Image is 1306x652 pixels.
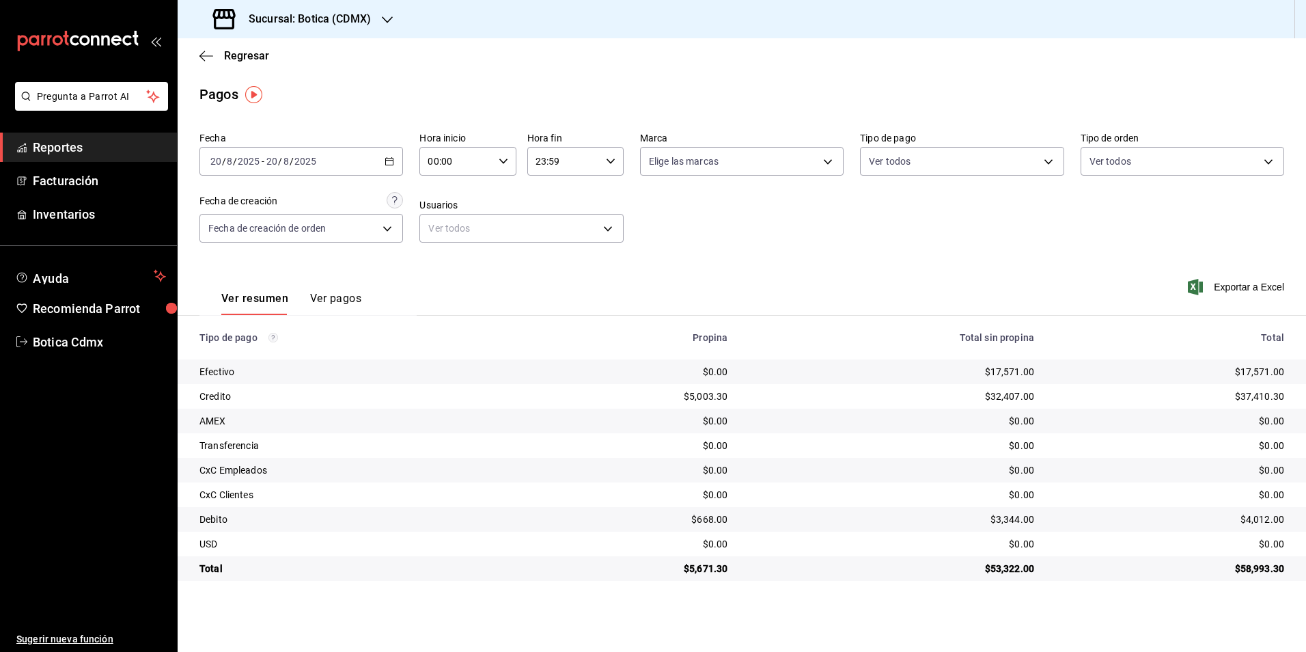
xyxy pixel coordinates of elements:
[541,513,727,526] div: $668.00
[210,156,222,167] input: --
[290,156,294,167] span: /
[1056,488,1284,502] div: $0.00
[1056,332,1284,343] div: Total
[199,537,519,551] div: USD
[37,90,147,104] span: Pregunta a Parrot AI
[16,632,166,647] span: Sugerir nueva función
[749,390,1034,403] div: $32,407.00
[199,133,403,143] label: Fecha
[294,156,317,167] input: ----
[419,200,623,210] label: Usuarios
[1056,463,1284,477] div: $0.00
[221,292,288,315] button: Ver resumen
[1056,365,1284,379] div: $17,571.00
[10,99,168,113] a: Pregunta a Parrot AI
[222,156,226,167] span: /
[33,268,148,284] span: Ayuda
[237,156,260,167] input: ----
[199,439,519,452] div: Transferencia
[749,537,1034,551] div: $0.00
[199,390,519,403] div: Credito
[541,332,727,343] div: Propina
[749,463,1034,477] div: $0.00
[749,414,1034,428] div: $0.00
[541,562,727,575] div: $5,671.30
[266,156,278,167] input: --
[541,537,727,551] div: $0.00
[33,205,166,223] span: Inventarios
[869,154,911,168] span: Ver todos
[1081,133,1284,143] label: Tipo de orden
[541,414,727,428] div: $0.00
[749,562,1034,575] div: $53,322.00
[150,36,161,46] button: open_drawer_menu
[749,513,1034,526] div: $3,344.00
[541,365,727,379] div: $0.00
[33,172,166,190] span: Facturación
[649,154,719,168] span: Elige las marcas
[33,138,166,157] span: Reportes
[749,439,1034,452] div: $0.00
[749,365,1034,379] div: $17,571.00
[199,513,519,526] div: Debito
[1056,414,1284,428] div: $0.00
[199,488,519,502] div: CxC Clientes
[1089,154,1131,168] span: Ver todos
[208,221,326,235] span: Fecha de creación de orden
[15,82,168,111] button: Pregunta a Parrot AI
[199,414,519,428] div: AMEX
[527,133,624,143] label: Hora fin
[749,332,1034,343] div: Total sin propina
[419,214,623,243] div: Ver todos
[199,49,269,62] button: Regresar
[33,299,166,318] span: Recomienda Parrot
[199,562,519,575] div: Total
[199,332,519,343] div: Tipo de pago
[1056,537,1284,551] div: $0.00
[541,488,727,502] div: $0.00
[199,84,238,105] div: Pagos
[541,390,727,403] div: $5,003.30
[262,156,264,167] span: -
[238,11,371,27] h3: Sucursal: Botica (CDMX)
[226,156,233,167] input: --
[310,292,361,315] button: Ver pagos
[33,333,166,351] span: Botica Cdmx
[278,156,282,167] span: /
[245,86,262,103] img: Tooltip marker
[221,292,361,315] div: navigation tabs
[541,463,727,477] div: $0.00
[419,133,516,143] label: Hora inicio
[224,49,269,62] span: Regresar
[1056,439,1284,452] div: $0.00
[268,333,278,342] svg: Los pagos realizados con Pay y otras terminales son montos brutos.
[1056,390,1284,403] div: $37,410.30
[1056,513,1284,526] div: $4,012.00
[749,488,1034,502] div: $0.00
[1056,562,1284,575] div: $58,993.30
[199,463,519,477] div: CxC Empleados
[199,194,277,208] div: Fecha de creación
[1191,279,1284,295] button: Exportar a Excel
[541,439,727,452] div: $0.00
[860,133,1064,143] label: Tipo de pago
[199,365,519,379] div: Efectivo
[283,156,290,167] input: --
[640,133,844,143] label: Marca
[233,156,237,167] span: /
